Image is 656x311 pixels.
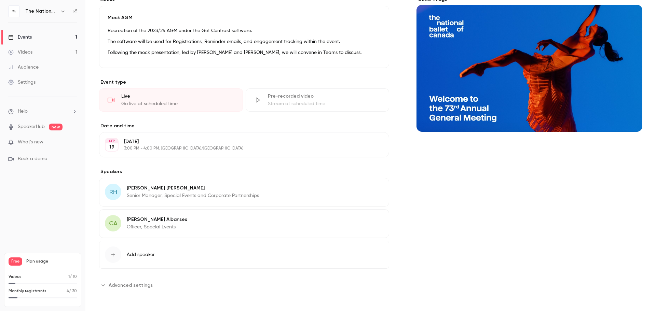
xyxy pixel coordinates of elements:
p: Following the mock presentation, led by [PERSON_NAME] and [PERSON_NAME], we will convene in Teams... [108,48,381,57]
span: new [49,124,63,130]
span: 1 [68,275,70,279]
p: The software will be used for Registrations, Reminder emails, and engagement tracking within the ... [108,38,381,46]
div: SEP [106,139,118,143]
span: Book a demo [18,155,47,162]
p: Mock AGM [108,14,381,21]
p: Senior Manager, Special Events and Corporate Partnerships [127,192,259,199]
span: Advanced settings [109,282,153,289]
div: RH[PERSON_NAME] [PERSON_NAME]Senior Manager, Special Events and Corporate Partnerships [99,178,389,207]
span: 4 [67,289,69,293]
p: Recreation of the 2023/24 AGM under the Get Contrast software. [108,27,381,35]
li: help-dropdown-opener [8,108,77,115]
p: Monthly registrants [9,288,46,294]
span: CA [109,219,118,228]
span: What's new [18,139,43,146]
p: Officer, Special Events [127,224,187,230]
p: [DATE] [124,138,353,145]
span: Free [9,257,22,266]
p: Videos [9,274,22,280]
div: Stream at scheduled time [268,100,381,107]
div: Pre-recorded video [268,93,381,100]
div: Events [8,34,32,41]
span: RH [109,187,117,197]
span: Plan usage [26,259,77,264]
button: Advanced settings [99,280,157,291]
button: Add speaker [99,241,389,269]
section: Advanced settings [99,280,389,291]
p: Event type [99,79,389,86]
div: Go live at scheduled time [121,100,234,107]
div: Audience [8,64,39,71]
p: [PERSON_NAME] [PERSON_NAME] [127,185,259,192]
span: Add speaker [127,251,155,258]
label: Speakers [99,168,389,175]
div: Videos [8,49,32,56]
p: 19 [109,144,114,151]
div: Pre-recorded videoStream at scheduled time [246,88,389,112]
label: Date and time [99,123,389,129]
a: SpeakerHub [18,123,45,130]
p: / 10 [68,274,77,280]
iframe: Noticeable Trigger [69,139,77,145]
span: Help [18,108,28,115]
div: Settings [8,79,36,86]
p: 3:00 PM - 4:00 PM, [GEOGRAPHIC_DATA]/[GEOGRAPHIC_DATA] [124,146,353,151]
p: [PERSON_NAME] Albanses [127,216,187,223]
h6: The National Ballet of Canada [25,8,57,15]
div: Live [121,93,234,100]
img: The National Ballet of Canada [9,6,19,17]
div: LiveGo live at scheduled time [99,88,243,112]
p: / 30 [67,288,77,294]
div: CA[PERSON_NAME] AlbansesOfficer, Special Events [99,209,389,238]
